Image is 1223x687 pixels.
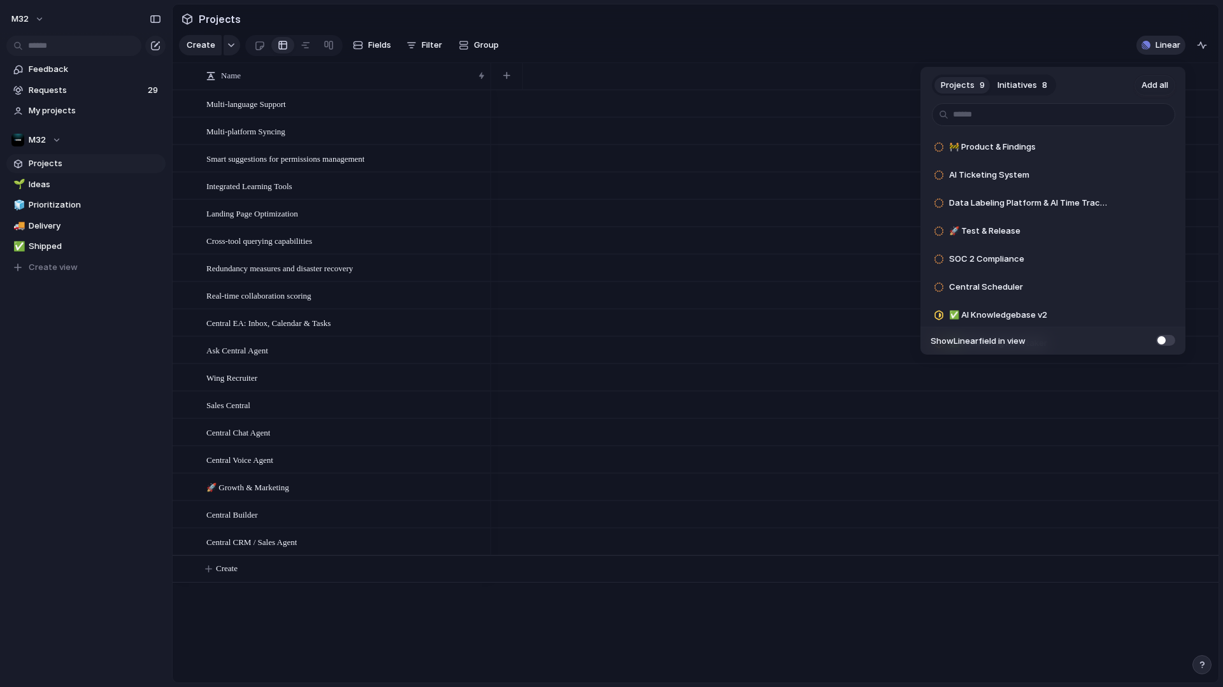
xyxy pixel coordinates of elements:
[949,309,1047,322] span: ✅ AI Knowledgebase v2
[1042,79,1047,92] span: 8
[1134,75,1175,96] button: Add all
[931,335,1026,348] span: Show Linear field in view
[949,197,1108,209] span: Data Labeling Platform & AI Time Tracker
[998,79,1037,92] span: Initiatives
[980,79,985,92] span: 9
[934,75,991,96] button: Projects9
[991,75,1054,96] button: Initiatives8
[1141,79,1168,92] span: Add all
[949,169,1029,181] span: AI Ticketing System
[949,253,1024,266] span: SOC 2 Compliance
[949,225,1020,237] span: 🚀 Test & Release
[949,141,1036,153] span: 🚧 Product & Findings
[949,281,1023,294] span: Central Scheduler
[941,79,975,92] span: Projects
